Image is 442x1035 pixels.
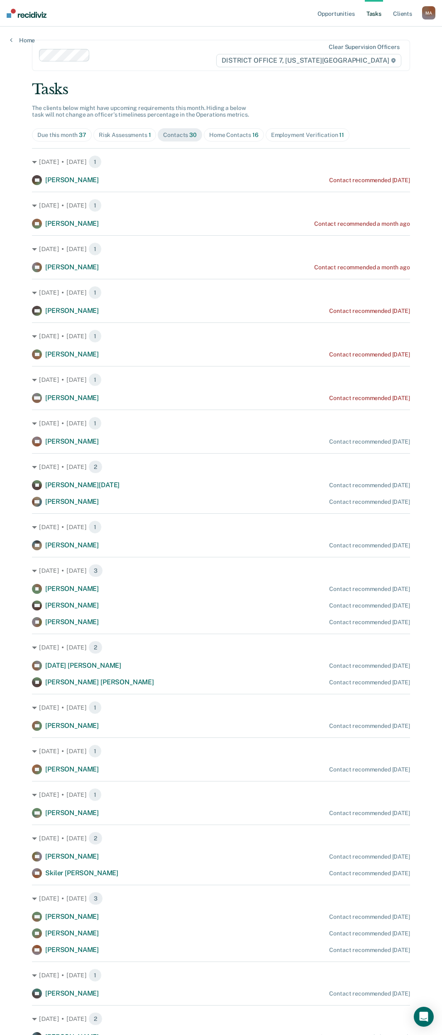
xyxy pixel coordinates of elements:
button: MA [422,6,435,20]
div: M A [422,6,435,20]
span: 1 [88,199,102,212]
div: Contact recommended a month ago [314,264,410,271]
span: [PERSON_NAME] [45,852,99,860]
span: [PERSON_NAME] [45,989,99,997]
div: [DATE] • [DATE] 2 [32,460,410,474]
div: Contact recommended [DATE] [329,853,410,860]
span: 1 [88,373,102,386]
span: 3 [88,892,103,905]
div: Contact recommended [DATE] [329,542,410,549]
span: 16 [252,132,259,138]
a: Home [10,37,35,44]
span: [PERSON_NAME] [45,437,99,445]
div: [DATE] • [DATE] 1 [32,417,410,430]
div: Employment Verification [271,132,344,139]
span: 1 [149,132,151,138]
span: [PERSON_NAME] [45,722,99,730]
div: Contact recommended [DATE] [329,870,410,877]
div: [DATE] • [DATE] 1 [32,745,410,758]
div: Contact recommended [DATE] [329,498,410,505]
div: Contact recommended [DATE] [329,351,410,358]
div: Contact recommended [DATE] [329,930,410,937]
div: Tasks [32,81,410,98]
span: [PERSON_NAME] [45,307,99,315]
span: 1 [88,286,102,299]
div: Contact recommended [DATE] [329,177,410,184]
div: [DATE] • [DATE] 1 [32,242,410,256]
span: 1 [88,242,102,256]
div: [DATE] • [DATE] 1 [32,199,410,212]
span: [PERSON_NAME][DATE] [45,481,120,489]
div: Contact recommended [DATE] [329,602,410,609]
div: Contact recommended [DATE] [329,723,410,730]
div: [DATE] • [DATE] 3 [32,892,410,905]
div: [DATE] • [DATE] 2 [32,1012,410,1025]
span: [PERSON_NAME] [45,809,99,817]
div: [DATE] • [DATE] 1 [32,330,410,343]
span: Skiler [PERSON_NAME] [45,869,118,877]
div: Due this month [37,132,86,139]
div: Contact recommended [DATE] [329,810,410,817]
span: 1 [88,155,102,168]
div: [DATE] • [DATE] 3 [32,564,410,577]
span: 11 [339,132,344,138]
span: [PERSON_NAME] [45,618,99,626]
span: 1 [88,701,102,714]
div: Contact recommended [DATE] [329,586,410,593]
span: [PERSON_NAME] [45,601,99,609]
span: 1 [88,745,102,758]
div: [DATE] • [DATE] 1 [32,373,410,386]
div: Contact recommended [DATE] [329,990,410,997]
span: 1 [88,520,102,534]
span: [PERSON_NAME] [45,929,99,937]
span: [PERSON_NAME] [45,176,99,184]
span: The clients below might have upcoming requirements this month. Hiding a below task will not chang... [32,105,249,118]
span: [PERSON_NAME] [45,541,99,549]
div: [DATE] • [DATE] 2 [32,641,410,654]
span: [PERSON_NAME] [45,765,99,773]
div: Contact recommended a month ago [314,220,410,227]
span: [PERSON_NAME] [45,498,99,505]
div: [DATE] • [DATE] 1 [32,155,410,168]
div: [DATE] • [DATE] 2 [32,832,410,845]
span: [PERSON_NAME] [45,913,99,920]
div: [DATE] • [DATE] 1 [32,788,410,801]
div: Clear supervision officers [329,44,399,51]
span: 1 [88,330,102,343]
div: [DATE] • [DATE] 1 [32,520,410,534]
div: Contact recommended [DATE] [329,679,410,686]
span: [PERSON_NAME] [PERSON_NAME] [45,678,154,686]
div: Contacts [163,132,197,139]
div: [DATE] • [DATE] 1 [32,969,410,982]
span: 1 [88,788,102,801]
span: 30 [189,132,197,138]
span: 3 [88,564,103,577]
span: [PERSON_NAME] [45,350,99,358]
span: [DATE] [PERSON_NAME] [45,662,121,669]
span: 2 [88,641,103,654]
div: Contact recommended [DATE] [329,438,410,445]
div: Contact recommended [DATE] [329,482,410,489]
div: Contact recommended [DATE] [329,947,410,954]
div: [DATE] • [DATE] 1 [32,701,410,714]
div: Home Contacts [209,132,259,139]
div: Contact recommended [DATE] [329,766,410,773]
div: Contact recommended [DATE] [329,913,410,920]
span: 1 [88,969,102,982]
span: 1 [88,417,102,430]
span: 2 [88,832,103,845]
div: [DATE] • [DATE] 1 [32,286,410,299]
div: Contact recommended [DATE] [329,619,410,626]
span: 37 [79,132,86,138]
span: [PERSON_NAME] [45,220,99,227]
span: 2 [88,1012,103,1025]
div: Risk Assessments [99,132,151,139]
span: [PERSON_NAME] [45,946,99,954]
span: 2 [88,460,103,474]
div: Contact recommended [DATE] [329,308,410,315]
span: [PERSON_NAME] [45,263,99,271]
div: Contact recommended [DATE] [329,662,410,669]
span: [PERSON_NAME] [45,585,99,593]
div: Open Intercom Messenger [414,1007,434,1027]
span: DISTRICT OFFICE 7, [US_STATE][GEOGRAPHIC_DATA] [216,54,401,67]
